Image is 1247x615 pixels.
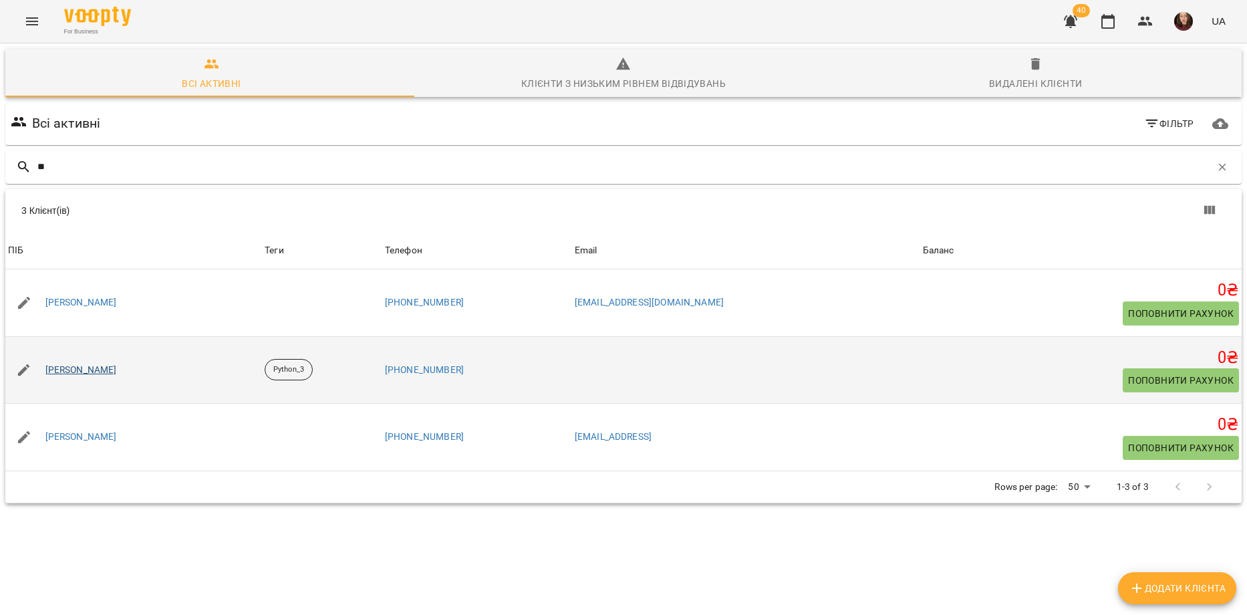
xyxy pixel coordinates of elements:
[32,113,101,134] h6: Всі активні
[521,76,726,92] div: Клієнти з низьким рівнем відвідувань
[45,296,117,310] a: [PERSON_NAME]
[385,243,422,259] div: Sort
[8,243,259,259] span: ПІБ
[385,243,569,259] span: Телефон
[8,243,23,259] div: ПІБ
[1118,572,1236,604] button: Додати клієнта
[1117,481,1149,494] p: 1-3 of 3
[923,348,1239,368] h5: 0 ₴
[16,5,48,37] button: Menu
[1128,372,1234,388] span: Поповнити рахунок
[64,27,131,36] span: For Business
[575,431,652,442] a: [EMAIL_ADDRESS]
[64,7,131,26] img: Voopty Logo
[923,414,1239,435] h5: 0 ₴
[1123,301,1239,326] button: Поповнити рахунок
[21,204,632,217] div: 3 Клієнт(ів)
[385,243,422,259] div: Телефон
[5,189,1242,232] div: Table Toolbar
[182,76,241,92] div: Всі активні
[994,481,1057,494] p: Rows per page:
[1194,195,1226,227] button: Показати колонки
[1206,9,1231,33] button: UA
[8,243,23,259] div: Sort
[273,364,304,376] p: Python_3
[45,364,117,377] a: [PERSON_NAME]
[575,243,597,259] div: Email
[385,364,464,375] a: [PHONE_NUMBER]
[1144,116,1194,132] span: Фільтр
[1123,368,1239,392] button: Поповнити рахунок
[923,243,1239,259] span: Баланс
[1174,12,1193,31] img: aa40fcea7513419c5083fe0ff9889ed8.jpg
[1073,4,1090,17] span: 40
[989,76,1082,92] div: Видалені клієнти
[575,243,597,259] div: Sort
[385,431,464,442] a: [PHONE_NUMBER]
[923,243,954,259] div: Баланс
[45,430,117,444] a: [PERSON_NAME]
[1128,440,1234,456] span: Поповнити рахунок
[1128,305,1234,322] span: Поповнити рахунок
[265,359,313,380] div: Python_3
[1063,477,1095,497] div: 50
[1129,580,1226,596] span: Додати клієнта
[265,243,380,259] div: Теги
[1123,436,1239,460] button: Поповнити рахунок
[923,280,1239,301] h5: 0 ₴
[1139,112,1200,136] button: Фільтр
[575,297,724,307] a: [EMAIL_ADDRESS][DOMAIN_NAME]
[385,297,464,307] a: [PHONE_NUMBER]
[923,243,954,259] div: Sort
[1212,14,1226,28] span: UA
[575,243,918,259] span: Email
